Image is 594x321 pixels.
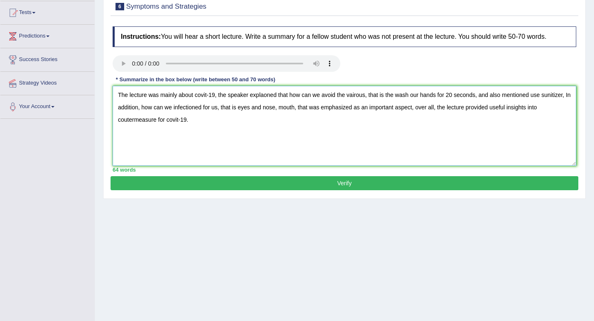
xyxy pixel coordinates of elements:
[0,1,94,22] a: Tests
[115,3,124,10] span: 6
[113,166,576,174] div: 64 words
[113,76,278,84] div: * Summarize in the box below (write between 50 and 70 words)
[121,33,161,40] b: Instructions:
[0,95,94,116] a: Your Account
[111,176,578,190] button: Verify
[0,72,94,92] a: Strategy Videos
[126,2,207,10] small: Symptoms and Strategies
[0,25,94,45] a: Predictions
[113,26,576,47] h4: You will hear a short lecture. Write a summary for a fellow student who was not present at the le...
[0,48,94,69] a: Success Stories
